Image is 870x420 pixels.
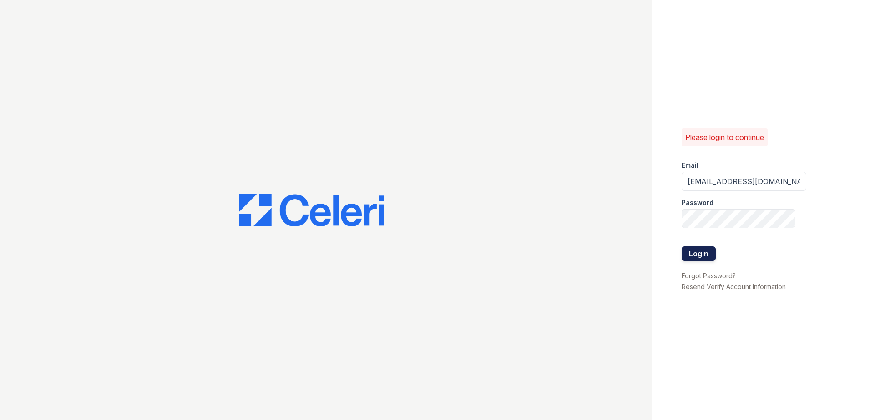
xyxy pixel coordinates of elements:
[239,194,384,226] img: CE_Logo_Blue-a8612792a0a2168367f1c8372b55b34899dd931a85d93a1a3d3e32e68fde9ad4.png
[682,161,698,170] label: Email
[682,198,713,207] label: Password
[682,283,786,290] a: Resend Verify Account Information
[682,246,716,261] button: Login
[682,272,736,280] a: Forgot Password?
[685,132,764,143] p: Please login to continue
